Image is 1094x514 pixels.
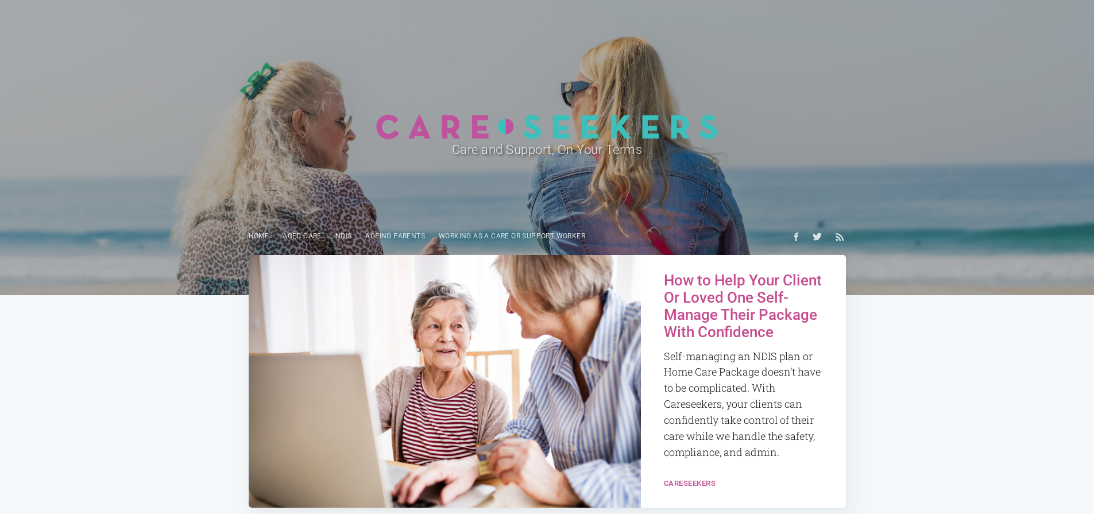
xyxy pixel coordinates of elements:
h2: Care and Support, On Your Terms [292,140,802,160]
a: Ageing parents [358,225,432,248]
img: Careseekers [376,114,718,140]
a: Aged Care [276,225,328,248]
a: Careseekers [664,479,716,488]
a: Home [242,225,276,248]
a: NDIS [328,225,359,248]
h2: How to Help Your Client Or Loved One Self-Manage Their Package With Confidence [664,272,823,341]
p: Self-managing an NDIS plan or Home Care Package doesn’t have to be complicated. With Careseekers,... [664,349,823,461]
a: Working as a care or support worker [432,225,592,248]
a: How to Help Your Client Or Loved One Self-Manage Their Package With Confidence Self-managing an N... [641,255,846,476]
